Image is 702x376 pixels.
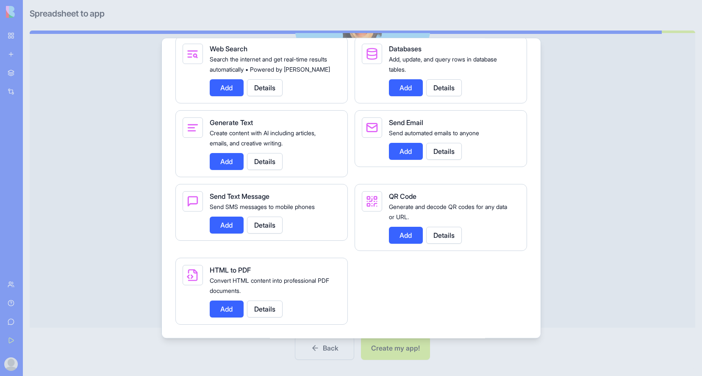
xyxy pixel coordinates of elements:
button: Add [210,301,244,318]
span: Generate and decode QR codes for any data or URL. [389,203,507,220]
span: Web Search [210,45,247,53]
span: Add, update, and query rows in database tables. [389,56,497,73]
button: Details [247,79,283,96]
button: Add [389,143,423,160]
span: Send Email [389,118,423,127]
button: Details [426,143,462,160]
button: Details [247,217,283,234]
span: Convert HTML content into professional PDF documents. [210,277,329,294]
span: Send automated emails to anyone [389,129,479,136]
button: Add [210,217,244,234]
span: QR Code [389,192,416,201]
button: Details [247,153,283,170]
span: Send Text Message [210,192,269,201]
span: HTML to PDF [210,266,251,274]
button: Details [426,79,462,96]
span: Send SMS messages to mobile phones [210,203,315,210]
span: Databases [389,45,422,53]
button: Details [426,227,462,244]
button: Add [210,79,244,96]
span: Create content with AI including articles, emails, and creative writing. [210,129,316,147]
button: Details [247,301,283,318]
span: Search the internet and get real-time results automatically • Powered by [PERSON_NAME] [210,56,330,73]
button: Add [389,79,423,96]
span: Generate Text [210,118,253,127]
button: Add [210,153,244,170]
button: Add [389,227,423,244]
